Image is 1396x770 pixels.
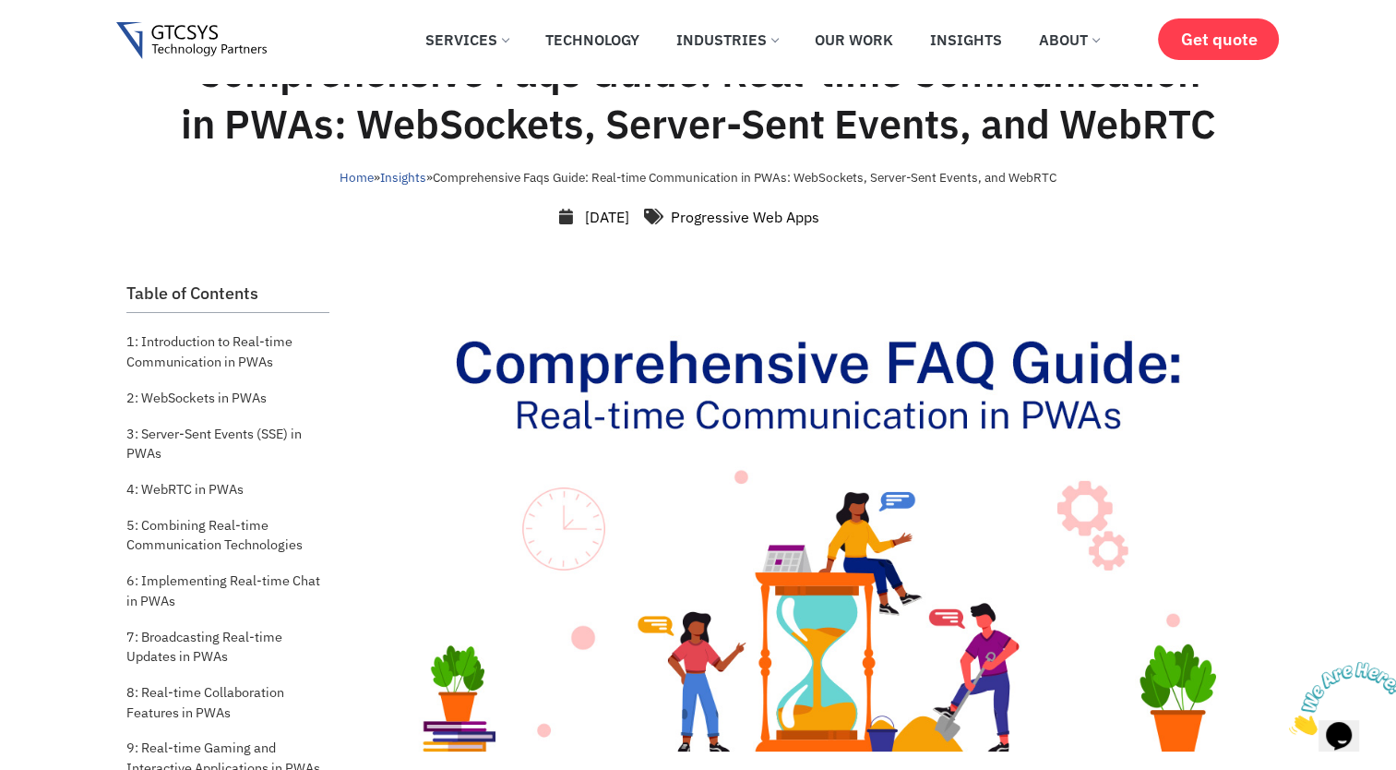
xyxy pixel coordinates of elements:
[433,169,1056,186] span: Comprehensive Faqs Guide: Real-time Communication in PWAs: WebSockets, Server-Sent Events, and We...
[380,169,426,186] a: Insights
[126,622,329,671] a: 7: Broadcasting Real-time Updates in PWAs
[116,22,267,60] img: Gtcsys logo
[126,383,267,413] a: 2: WebSockets in PWAs
[916,19,1016,60] a: Insights
[585,208,629,226] time: [DATE]
[662,19,792,60] a: Industries
[1158,18,1279,60] a: Get quote
[1180,30,1257,49] span: Get quote
[801,19,907,60] a: Our Work
[126,511,329,559] a: 5: Combining Real-time Communication Technologies
[126,566,329,615] a: 6: Implementing Real-time Chat in PWAs
[126,419,329,468] a: 3: Server-Sent Events (SSE) in PWAs
[340,169,1056,186] span: » »
[1282,655,1396,742] iframe: chat widget
[371,282,1266,752] img: Comprehensive-Faqs-Guide_-Real-time-Communication-in-PWAs_-WebSockets-Server-Sent-Events-and-WebRTC
[126,678,329,727] a: 8: Real-time Collaboration Features in PWAs
[126,475,244,504] a: 4: WebRTC in PWAs
[126,283,329,304] h2: Table of Contents
[340,169,374,186] a: Home
[671,208,819,226] a: Progressive Web Apps
[7,7,122,80] img: Chat attention grabber
[531,19,653,60] a: Technology
[175,46,1222,150] h1: Comprehensive Faqs Guide: Real-time Communication in PWAs: WebSockets, Server-Sent Events, and We...
[126,327,329,376] a: 1: Introduction to Real-time Communication in PWAs
[412,19,522,60] a: Services
[1025,19,1113,60] a: About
